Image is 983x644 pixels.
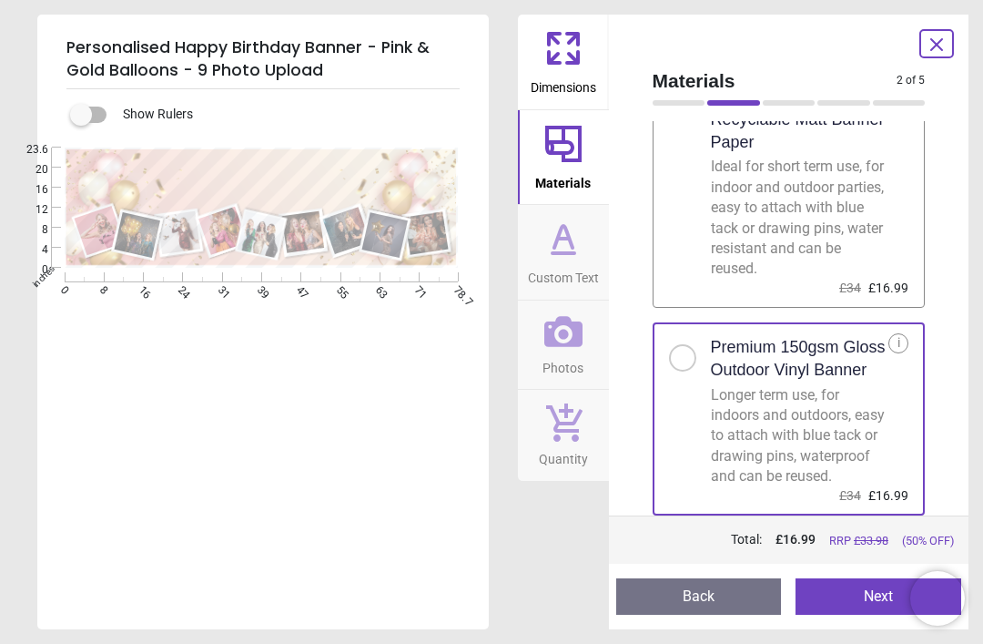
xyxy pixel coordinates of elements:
[66,29,460,89] h5: Personalised Happy Birthday Banner - Pink & Gold Balloons - 9 Photo Upload
[651,531,955,549] div: Total:
[775,531,816,549] span: £
[829,533,888,549] span: RRP
[902,533,954,549] span: (50% OFF)
[868,281,908,295] span: £16.99
[783,532,816,547] span: 16.99
[528,261,599,288] span: Custom Text
[539,442,588,469] span: Quantity
[14,222,48,238] span: 8
[14,202,48,218] span: 12
[535,166,591,193] span: Materials
[518,301,609,390] button: Photos
[14,142,48,158] span: 23.6
[868,488,908,503] span: £16.99
[531,70,596,97] span: Dimensions
[711,385,889,487] div: Longer term use, for indoors and outdoors, easy to attach with blue tack or drawing pins, waterpr...
[542,351,583,378] span: Photos
[518,110,609,205] button: Materials
[888,333,908,353] div: i
[910,571,965,626] iframe: Brevo live chat
[854,534,888,547] span: £ 33.98
[14,162,48,178] span: 20
[711,336,889,382] h2: Premium 150gsm Gloss Outdoor Vinyl Banner
[616,578,782,615] button: Back
[518,15,609,109] button: Dimensions
[81,104,489,126] div: Show Rulers
[14,182,48,198] span: 16
[518,205,609,300] button: Custom Text
[518,390,609,481] button: Quantity
[796,578,961,615] button: Next
[653,67,897,94] span: Materials
[711,157,889,279] div: Ideal for short term use, for indoor and outdoor parties, easy to attach with blue tack or drawin...
[839,488,861,503] span: £34
[14,242,48,258] span: 4
[14,262,48,278] span: 0
[839,281,861,295] span: £34
[897,73,925,88] span: 2 of 5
